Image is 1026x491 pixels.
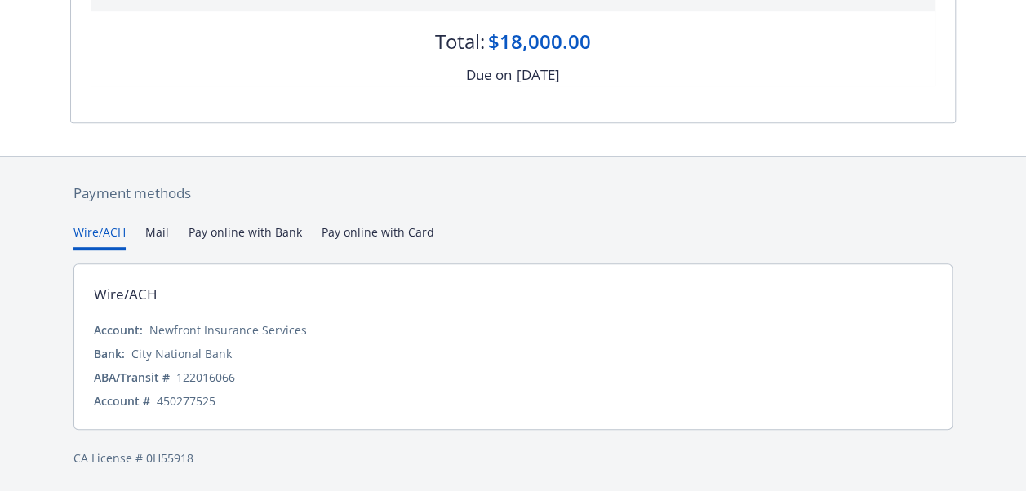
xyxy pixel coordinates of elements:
[149,321,307,338] div: Newfront Insurance Services
[322,223,434,250] button: Pay online with Card
[73,183,953,204] div: Payment methods
[488,28,591,55] div: $18,000.00
[157,392,215,409] div: 450277525
[466,64,512,86] div: Due on
[176,369,235,386] div: 122016066
[73,223,126,250] button: Wire/ACH
[145,223,169,250] button: Mail
[94,369,170,386] div: ABA/Transit #
[94,321,143,338] div: Account:
[189,223,302,250] button: Pay online with Bank
[94,284,158,305] div: Wire/ACH
[94,392,150,409] div: Account #
[517,64,560,86] div: [DATE]
[435,28,485,55] div: Total:
[131,345,232,362] div: City National Bank
[94,345,125,362] div: Bank:
[73,449,953,467] div: CA License # 0H55918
